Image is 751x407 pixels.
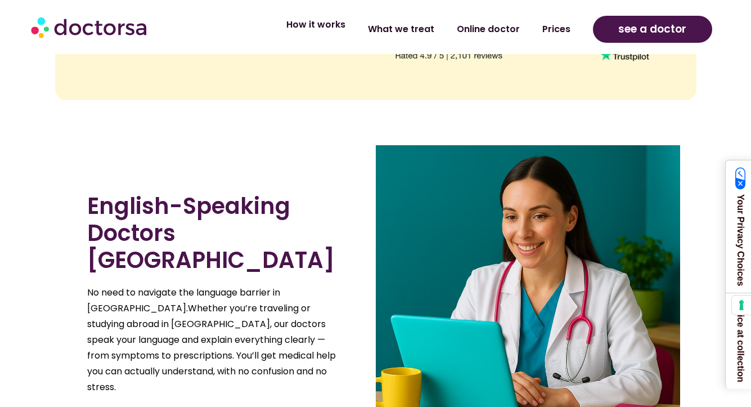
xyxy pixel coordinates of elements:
a: How it works [275,12,357,38]
a: see a doctor [593,16,712,43]
img: California Consumer Privacy Act (CCPA) Opt-Out Icon [735,167,746,190]
h2: English-Speaking Doctors [GEOGRAPHIC_DATA] [87,193,376,274]
a: What we treat [357,16,446,42]
a: Prices [531,16,582,42]
button: Your consent preferences for tracking technologies [732,296,751,315]
span: see a doctor [618,20,686,38]
a: Online doctor [446,16,531,42]
p: Whether you’re traveling or studying abroad in [GEOGRAPHIC_DATA], our doctors speak your language... [87,285,349,395]
nav: Menu [200,16,582,42]
span: No need to navigate the language barrier in [GEOGRAPHIC_DATA]. [87,286,280,315]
